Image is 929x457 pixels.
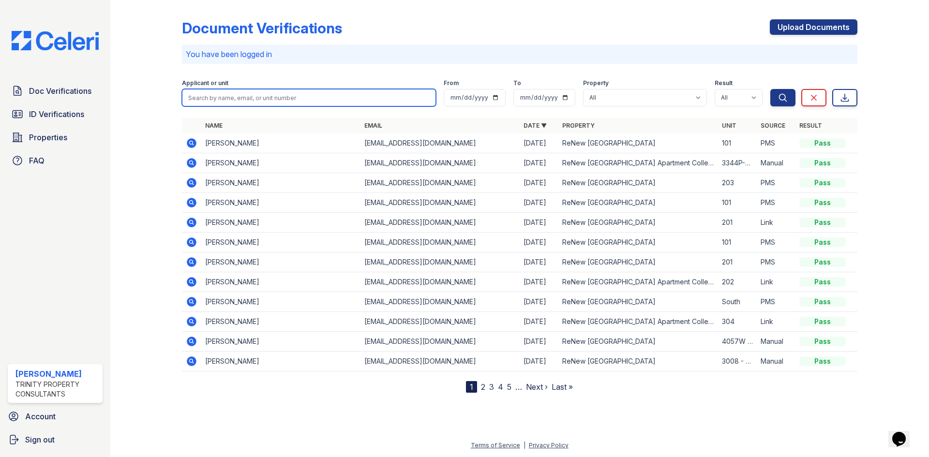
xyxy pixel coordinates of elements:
td: [PERSON_NAME] [201,193,360,213]
td: 304 [718,312,757,332]
a: FAQ [8,151,103,170]
td: [PERSON_NAME] [201,312,360,332]
td: ReNew [GEOGRAPHIC_DATA] Apartment Collection [558,312,718,332]
a: 2 [481,382,485,392]
td: [PERSON_NAME] [201,352,360,371]
a: Upload Documents [770,19,857,35]
div: | [524,442,525,449]
td: [DATE] [520,252,558,272]
td: [PERSON_NAME] [201,153,360,173]
td: PMS [757,292,795,312]
div: [PERSON_NAME] [15,368,99,380]
td: Link [757,213,795,233]
td: [EMAIL_ADDRESS][DOMAIN_NAME] [360,173,520,193]
td: PMS [757,193,795,213]
input: Search by name, email, or unit number [182,89,436,106]
td: Manual [757,332,795,352]
span: Sign out [25,434,55,445]
td: [DATE] [520,332,558,352]
a: Sign out [4,430,106,449]
td: [PERSON_NAME] [201,332,360,352]
td: ReNew [GEOGRAPHIC_DATA] Apartment Collection [558,153,718,173]
td: [EMAIL_ADDRESS][DOMAIN_NAME] [360,312,520,332]
p: You have been logged in [186,48,854,60]
td: ReNew [GEOGRAPHIC_DATA] Apartment Collection [558,272,718,292]
td: [DATE] [520,352,558,371]
td: [EMAIL_ADDRESS][DOMAIN_NAME] [360,193,520,213]
img: CE_Logo_Blue-a8612792a0a2168367f1c8372b55b34899dd931a85d93a1a3d3e32e68fde9ad4.png [4,31,106,50]
td: [PERSON_NAME] [201,133,360,153]
td: [PERSON_NAME] [201,233,360,252]
label: Applicant or unit [182,79,228,87]
div: Pass [799,257,846,267]
td: [DATE] [520,272,558,292]
td: [EMAIL_ADDRESS][DOMAIN_NAME] [360,153,520,173]
a: Properties [8,128,103,147]
td: ReNew [GEOGRAPHIC_DATA] [558,173,718,193]
td: Link [757,312,795,332]
td: [EMAIL_ADDRESS][DOMAIN_NAME] [360,213,520,233]
td: ReNew [GEOGRAPHIC_DATA] [558,233,718,252]
div: Pass [799,237,846,247]
td: [EMAIL_ADDRESS][DOMAIN_NAME] [360,133,520,153]
td: 201 [718,213,757,233]
td: Manual [757,352,795,371]
td: ReNew [GEOGRAPHIC_DATA] [558,252,718,272]
td: [DATE] [520,173,558,193]
div: Pass [799,198,846,207]
td: PMS [757,133,795,153]
a: Account [4,407,106,426]
div: Trinity Property Consultants [15,380,99,399]
div: Pass [799,337,846,346]
div: Pass [799,138,846,148]
div: Pass [799,356,846,366]
td: 101 [718,193,757,213]
a: Result [799,122,822,129]
label: To [513,79,521,87]
td: [PERSON_NAME] [201,272,360,292]
td: PMS [757,252,795,272]
td: ReNew [GEOGRAPHIC_DATA] [558,133,718,153]
a: Privacy Policy [529,442,569,449]
td: PMS [757,173,795,193]
span: Account [25,411,56,422]
div: Pass [799,178,846,188]
td: Link [757,272,795,292]
td: [PERSON_NAME] [201,292,360,312]
td: ReNew [GEOGRAPHIC_DATA] [558,193,718,213]
a: 3 [489,382,494,392]
a: Property [562,122,595,129]
td: ReNew [GEOGRAPHIC_DATA] [558,332,718,352]
td: [DATE] [520,213,558,233]
td: [DATE] [520,193,558,213]
td: PMS [757,233,795,252]
td: ReNew [GEOGRAPHIC_DATA] [558,213,718,233]
a: 5 [507,382,511,392]
td: 3008 - 103 [718,352,757,371]
td: ReNew [GEOGRAPHIC_DATA] [558,292,718,312]
a: Unit [722,122,736,129]
td: 201 [718,252,757,272]
td: ReNew [GEOGRAPHIC_DATA] [558,352,718,371]
a: Next › [526,382,548,392]
div: Pass [799,297,846,307]
td: [EMAIL_ADDRESS][DOMAIN_NAME] [360,352,520,371]
a: Email [364,122,382,129]
td: [EMAIL_ADDRESS][DOMAIN_NAME] [360,272,520,292]
span: ID Verifications [29,108,84,120]
label: From [444,79,459,87]
div: Pass [799,317,846,326]
div: Pass [799,277,846,287]
span: … [515,381,522,393]
td: [EMAIL_ADDRESS][DOMAIN_NAME] [360,233,520,252]
td: [EMAIL_ADDRESS][DOMAIN_NAME] [360,292,520,312]
td: [EMAIL_ADDRESS][DOMAIN_NAME] [360,332,520,352]
td: [DATE] [520,233,558,252]
iframe: chat widget [888,418,919,447]
td: [PERSON_NAME] [201,252,360,272]
div: 1 [466,381,477,393]
td: South [718,292,757,312]
td: [PERSON_NAME] [201,213,360,233]
td: 101 [718,233,757,252]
